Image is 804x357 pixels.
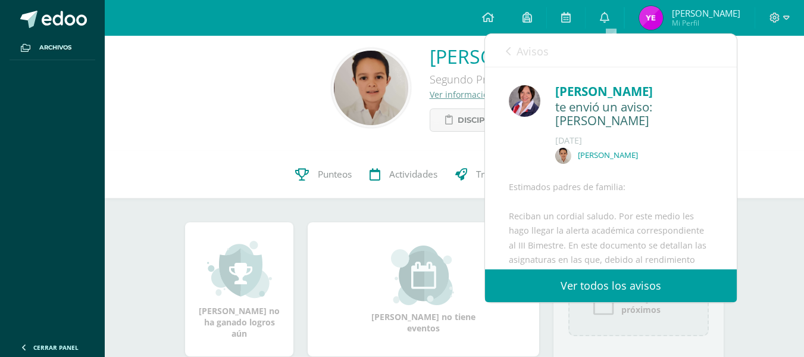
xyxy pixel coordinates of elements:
span: Punteos [318,169,352,181]
span: avisos sin leer [650,44,716,57]
span: Archivos [39,43,71,52]
img: event_small.png [391,246,456,305]
img: 4c51de3a15b329111bdab47243fc6560.png [334,51,408,125]
div: [DATE] [555,135,713,147]
img: achievement_small.png [207,240,272,299]
img: event_icon.png [592,292,615,316]
a: Actividades [361,151,446,198]
a: [PERSON_NAME] [430,44,578,69]
span: Trayectoria [476,169,524,181]
div: [PERSON_NAME] no ha ganado logros aún [197,240,281,339]
a: Punteos [286,151,361,198]
span: Actividades [389,169,437,181]
img: 0cbc1a3fa7133e0cfedf06313cbb0386.png [555,148,571,164]
div: Segundo Primaria B [430,69,578,89]
span: Disciplina [458,109,505,131]
a: Trayectoria [446,151,533,198]
div: [PERSON_NAME] no tiene eventos [364,246,483,334]
a: Ver todos los avisos [485,269,737,302]
a: Disciplina [430,108,520,132]
div: [PERSON_NAME] [555,82,713,101]
a: Archivos [10,36,95,60]
span: [PERSON_NAME] [672,7,740,19]
div: te envió un aviso: Alerta III BImestre [555,100,713,128]
img: d6c5d8644b8f8d1521f14568a207e027.png [639,6,663,30]
span: Avisos [517,44,549,58]
a: Ver información personal... [430,89,538,100]
span: No hay eventos próximos [621,293,686,315]
span: 4 [650,44,656,57]
span: Cerrar panel [33,343,79,352]
span: Mi Perfil [672,18,740,28]
img: 6f5e9ac183cf8786d894da9de0059962.png [509,85,540,117]
p: [PERSON_NAME] [578,150,638,160]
